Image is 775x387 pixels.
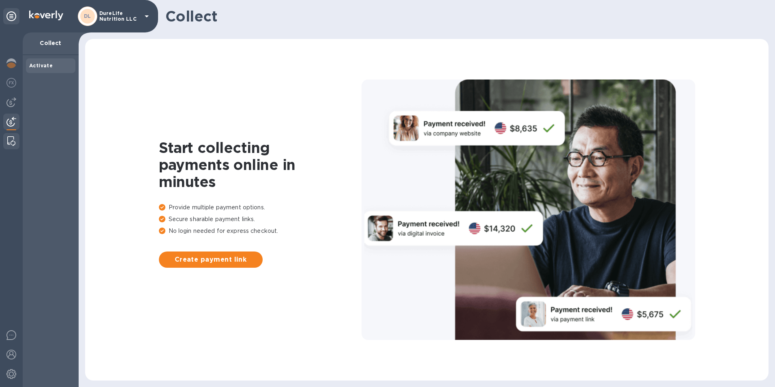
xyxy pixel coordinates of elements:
h1: Collect [165,8,762,25]
button: Create payment link [159,252,263,268]
b: Activate [29,62,53,69]
p: No login needed for express checkout. [159,227,362,235]
span: Create payment link [165,255,256,264]
p: Secure sharable payment links. [159,215,362,224]
img: Logo [29,11,63,20]
p: Collect [29,39,72,47]
b: DL [84,13,91,19]
h1: Start collecting payments online in minutes [159,139,362,190]
div: Unpin categories [3,8,19,24]
p: Provide multiple payment options. [159,203,362,212]
img: Foreign exchange [6,78,16,88]
p: DureLife Nutrition LLC [99,11,140,22]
